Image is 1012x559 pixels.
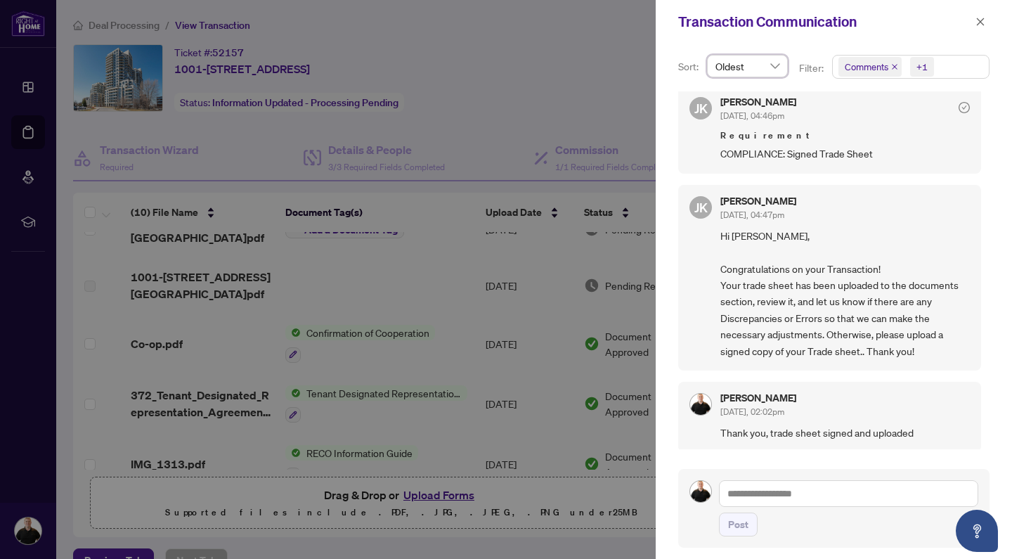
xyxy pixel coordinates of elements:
div: +1 [916,60,928,74]
img: Profile Icon [690,394,711,415]
p: Filter: [799,60,826,76]
span: JK [694,198,708,217]
span: Comments [845,60,888,74]
h5: [PERSON_NAME] [720,97,796,107]
span: Requirement [720,129,970,143]
div: Transaction Communication [678,11,971,32]
span: check-circle [959,102,970,113]
button: Open asap [956,510,998,552]
span: Oldest [715,56,779,77]
span: Comments [838,57,902,77]
h5: [PERSON_NAME] [720,393,796,403]
span: Hi [PERSON_NAME], Congratulations on your Transaction! Your trade sheet has been uploaded to the ... [720,228,970,359]
p: Sort: [678,59,701,75]
span: [DATE], 02:02pm [720,406,784,417]
span: Thank you, trade sheet signed and uploaded [720,425,970,441]
button: Post [719,513,758,536]
span: COMPLIANCE: Signed Trade Sheet [720,146,970,162]
span: close [891,63,898,70]
h5: [PERSON_NAME] [720,196,796,206]
span: [DATE], 04:47pm [720,210,784,220]
span: close [975,17,985,27]
span: JK [694,98,708,118]
span: [DATE], 04:46pm [720,110,784,121]
img: Profile Icon [690,481,711,502]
